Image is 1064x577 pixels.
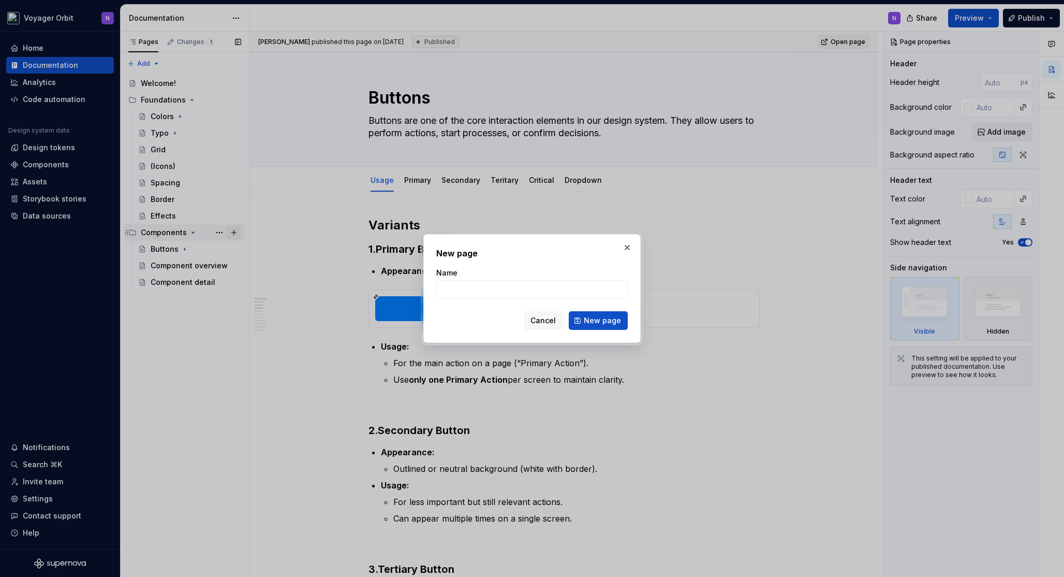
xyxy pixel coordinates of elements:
[530,315,556,326] span: Cancel
[436,268,457,278] label: Name
[436,247,628,259] h2: New page
[524,311,563,330] button: Cancel
[584,315,621,326] span: New page
[569,311,628,330] button: New page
